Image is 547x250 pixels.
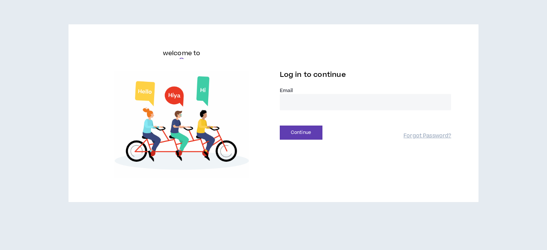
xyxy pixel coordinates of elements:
[280,126,322,140] button: Continue
[96,71,268,178] img: Welcome to Wripple
[403,132,451,140] a: Forgot Password?
[280,70,346,80] span: Log in to continue
[163,49,201,58] h6: welcome to
[280,87,451,94] label: Email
